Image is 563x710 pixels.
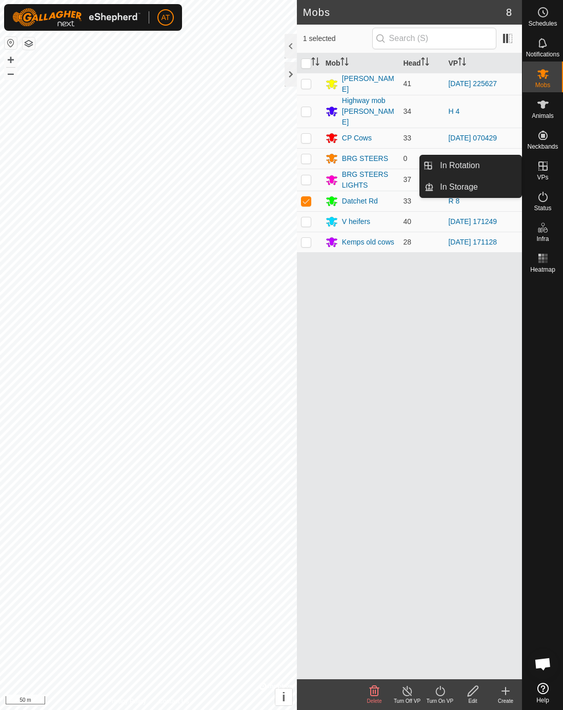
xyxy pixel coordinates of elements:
a: [DATE] 171128 [448,238,497,246]
span: Infra [536,236,549,242]
span: VPs [537,174,548,180]
span: Help [536,697,549,703]
input: Search (S) [372,28,496,49]
a: Help [522,679,563,707]
div: Turn On VP [424,697,456,705]
a: [DATE] 225627 [448,79,497,88]
span: 41 [403,79,411,88]
span: Notifications [526,51,559,57]
li: In Storage [420,177,521,197]
img: Gallagher Logo [12,8,140,27]
span: 33 [403,197,411,205]
div: BRG STEERS [342,153,388,164]
a: R 8 [448,197,459,205]
div: BRG STEERS LIGHTS [342,169,395,191]
span: 0 [403,154,407,163]
span: 28 [403,238,411,246]
td: - [444,148,522,169]
div: Turn Off VP [391,697,424,705]
span: AT [162,12,170,23]
span: In Storage [440,181,478,193]
th: Head [399,53,444,73]
span: Neckbands [527,144,558,150]
span: Delete [367,698,382,704]
button: – [5,67,17,79]
a: In Rotation [434,155,521,176]
a: [DATE] 171249 [448,217,497,226]
a: Privacy Policy [108,697,146,706]
li: In Rotation [420,155,521,176]
button: i [275,688,292,705]
span: Heatmap [530,267,555,273]
span: 8 [506,5,512,20]
button: Reset Map [5,37,17,49]
p-sorticon: Activate to sort [311,59,319,67]
div: [PERSON_NAME] [342,73,395,95]
a: H 4 [448,107,459,115]
a: In Storage [434,177,521,197]
div: Edit [456,697,489,705]
span: Schedules [528,21,557,27]
div: Create [489,697,522,705]
a: Contact Us [158,697,189,706]
span: i [282,690,286,704]
div: Kemps old cows [342,237,394,248]
p-sorticon: Activate to sort [458,59,466,67]
span: 37 [403,175,411,184]
span: 40 [403,217,411,226]
p-sorticon: Activate to sort [340,59,349,67]
div: Highway mob [PERSON_NAME] [342,95,395,128]
button: + [5,54,17,66]
span: 34 [403,107,411,115]
div: V heifers [342,216,370,227]
span: Mobs [535,82,550,88]
button: Map Layers [23,37,35,50]
div: CP Cows [342,133,372,144]
span: 1 selected [303,33,372,44]
div: Open chat [528,648,558,679]
span: In Rotation [440,159,479,172]
div: Datchet Rd [342,196,378,207]
h2: Mobs [303,6,506,18]
p-sorticon: Activate to sort [421,59,429,67]
th: VP [444,53,522,73]
span: Status [534,205,551,211]
span: 33 [403,134,411,142]
a: [DATE] 070429 [448,134,497,142]
span: Animals [532,113,554,119]
th: Mob [321,53,399,73]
